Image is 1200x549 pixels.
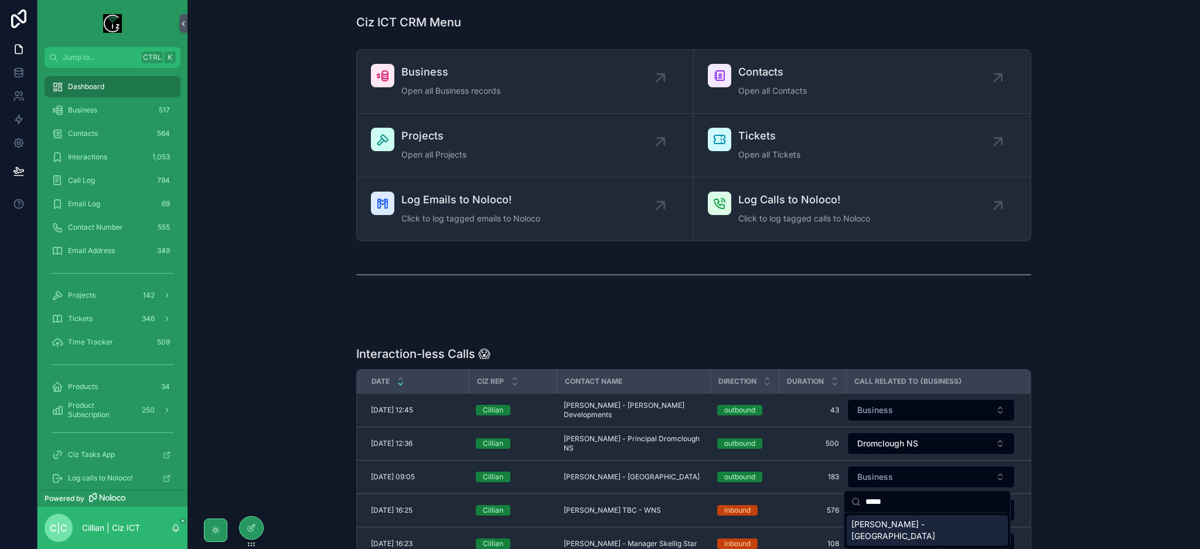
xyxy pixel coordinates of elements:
[68,82,104,91] span: Dashboard
[68,450,115,459] span: Ciz Tasks App
[68,129,98,138] span: Contacts
[37,490,187,507] a: Powered by
[45,170,180,191] a: Call Log794
[786,472,839,482] a: 183
[37,68,187,490] div: scrollable content
[738,149,800,161] span: Open all Tickets
[45,400,180,421] a: Product Subscription250
[155,103,173,117] div: 517
[786,506,839,515] a: 576
[738,192,870,208] span: Log Calls to Noloco!
[857,438,918,449] span: Dromclough NS
[847,465,1015,489] a: Select Button
[854,377,962,386] span: Call Related To {Business}
[724,472,755,482] div: outbound
[483,438,503,449] div: Cillian
[717,405,772,415] a: outbound
[149,150,173,164] div: 1,053
[68,314,93,323] span: Tickets
[158,380,173,394] div: 34
[476,505,550,516] a: Cillian
[142,52,163,63] span: Ctrl
[63,53,137,62] span: Jump to...
[45,376,180,397] a: Products34
[786,539,839,548] a: 108
[68,246,115,255] span: Email Address
[694,50,1031,114] a: ContactsOpen all Contacts
[483,538,503,549] div: Cillian
[68,105,97,115] span: Business
[50,521,67,535] span: C|C
[401,149,466,161] span: Open all Projects
[847,466,1015,488] button: Select Button
[357,50,694,114] a: BusinessOpen all Business records
[847,399,1015,421] button: Select Button
[694,178,1031,241] a: Log Calls to Noloco!Click to log tagged calls to Noloco
[857,404,893,416] span: Business
[476,405,550,415] a: Cillian
[483,505,503,516] div: Cillian
[45,240,180,261] a: Email Address349
[786,405,839,415] a: 43
[357,114,694,178] a: ProjectsOpen all Projects
[371,472,415,482] span: [DATE] 09:05
[158,197,173,211] div: 69
[371,405,413,415] span: [DATE] 12:45
[371,439,462,448] a: [DATE] 12:36
[851,519,989,542] span: [PERSON_NAME] - [GEOGRAPHIC_DATA]
[68,337,113,347] span: Time Tracker
[371,539,462,548] a: [DATE] 16:23
[738,213,870,224] span: Click to log tagged calls to Noloco
[483,405,503,415] div: Cillian
[45,217,180,238] a: Contact Number555
[564,539,703,548] a: [PERSON_NAME] - Manager Skellig Star
[717,438,772,449] a: outbound
[45,193,180,214] a: Email Log69
[476,438,550,449] a: Cillian
[738,85,807,97] span: Open all Contacts
[857,471,893,483] span: Business
[68,401,134,420] span: Product Subscription
[68,382,98,391] span: Products
[357,178,694,241] a: Log Emails to Noloco!Click to log tagged emails to Noloco
[45,123,180,144] a: Contacts564
[564,539,697,548] span: [PERSON_NAME] - Manager Skellig Star
[847,432,1015,455] button: Select Button
[724,538,751,549] div: inbound
[724,438,755,449] div: outbound
[718,377,756,386] span: Direction
[401,128,466,144] span: Projects
[786,439,839,448] a: 500
[139,288,158,302] div: 142
[154,335,173,349] div: 509
[565,377,622,386] span: Contact Name
[847,398,1015,422] a: Select Button
[564,401,703,420] a: [PERSON_NAME] - [PERSON_NAME] Developments
[717,472,772,482] a: outbound
[165,53,175,62] span: K
[68,223,123,232] span: Contact Number
[45,494,84,503] span: Powered by
[724,405,755,415] div: outbound
[401,192,540,208] span: Log Emails to Noloco!
[138,312,158,326] div: 346
[564,434,703,453] a: [PERSON_NAME] - Principal Dromclough NS
[477,377,504,386] span: Ciz Rep
[68,291,96,300] span: Projects
[68,176,95,185] span: Call Log
[401,85,500,97] span: Open all Business records
[844,513,1010,548] div: Suggestions
[401,64,500,80] span: Business
[154,220,173,234] div: 555
[154,244,173,258] div: 349
[45,100,180,121] a: Business517
[401,213,540,224] span: Click to log tagged emails to Noloco
[154,173,173,187] div: 794
[717,505,772,516] a: inbound
[45,285,180,306] a: Projects142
